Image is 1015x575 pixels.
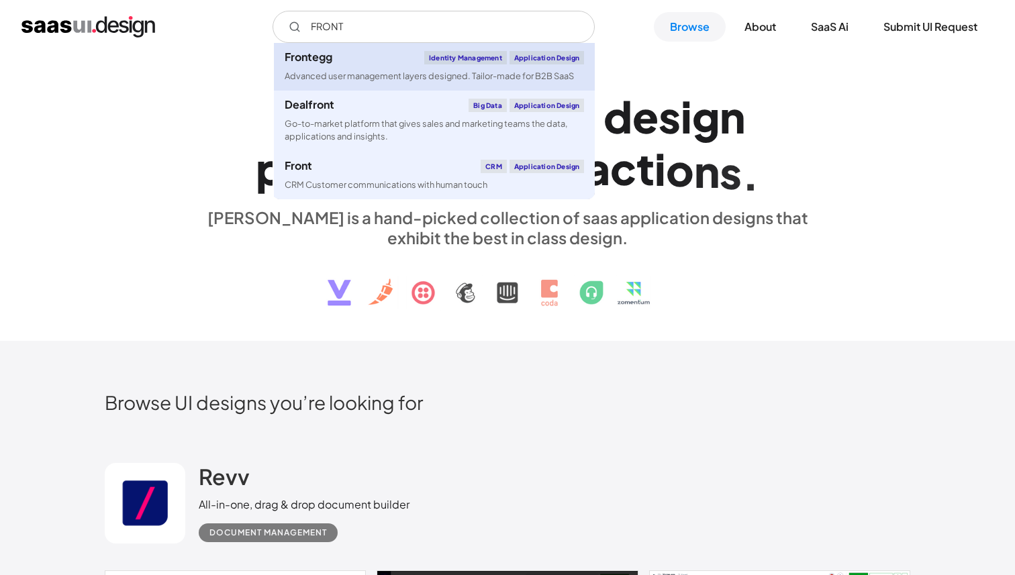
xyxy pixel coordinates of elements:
div: s [720,146,742,198]
div: E [270,91,295,142]
a: About [728,12,792,42]
div: e [632,91,659,142]
div: Go-to-market platform that gives sales and marketing teams the data, applications and insights. [285,117,584,143]
div: c [610,142,636,194]
h1: Explore SaaS UI design patterns & interactions. [199,91,816,194]
div: n [720,91,745,142]
div: Big Data [469,99,507,112]
a: DealfrontBig DataApplication DesignGo-to-market platform that gives sales and marketing teams the... [274,91,595,151]
h2: Revv [199,463,250,490]
div: Dealfront [285,99,334,110]
a: Revv [199,463,250,496]
div: a [585,142,610,194]
a: Browse [654,12,726,42]
div: g [692,91,720,142]
a: FronteggIdentity ManagementApplication DesignAdvanced user management layers designed. Tailor-mad... [274,43,595,91]
div: Application Design [510,99,585,112]
a: home [21,16,155,38]
div: Document Management [209,525,327,541]
a: SaaS Ai [795,12,865,42]
div: s [659,91,681,142]
div: All-in-one, drag & drop document builder [199,496,409,513]
h2: Browse UI designs you’re looking for [105,390,910,414]
div: p [256,142,285,194]
div: n [694,144,720,196]
div: . [742,148,759,199]
div: CRM [481,160,507,173]
div: Front [285,160,312,171]
div: Frontegg [285,52,332,62]
div: Identity Management [424,51,507,64]
div: d [603,91,632,142]
div: Advanced user management layers designed. Tailor-made for B2B SaaS [285,70,574,83]
div: i [655,143,666,195]
div: t [636,142,655,194]
img: text, icon, saas logo [304,248,711,317]
input: Search UI designs you're looking for... [273,11,595,43]
div: o [666,144,694,195]
form: Email Form [273,11,595,43]
div: Application Design [510,160,585,173]
div: Application Design [510,51,585,64]
a: FrontCRMApplication DesignCRM Customer communications with human touch [274,152,595,199]
div: i [681,91,692,142]
div: CRM Customer communications with human touch [285,178,487,191]
a: Submit UI Request [867,12,994,42]
div: [PERSON_NAME] is a hand-picked collection of saas application designs that exhibit the best in cl... [199,207,816,248]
